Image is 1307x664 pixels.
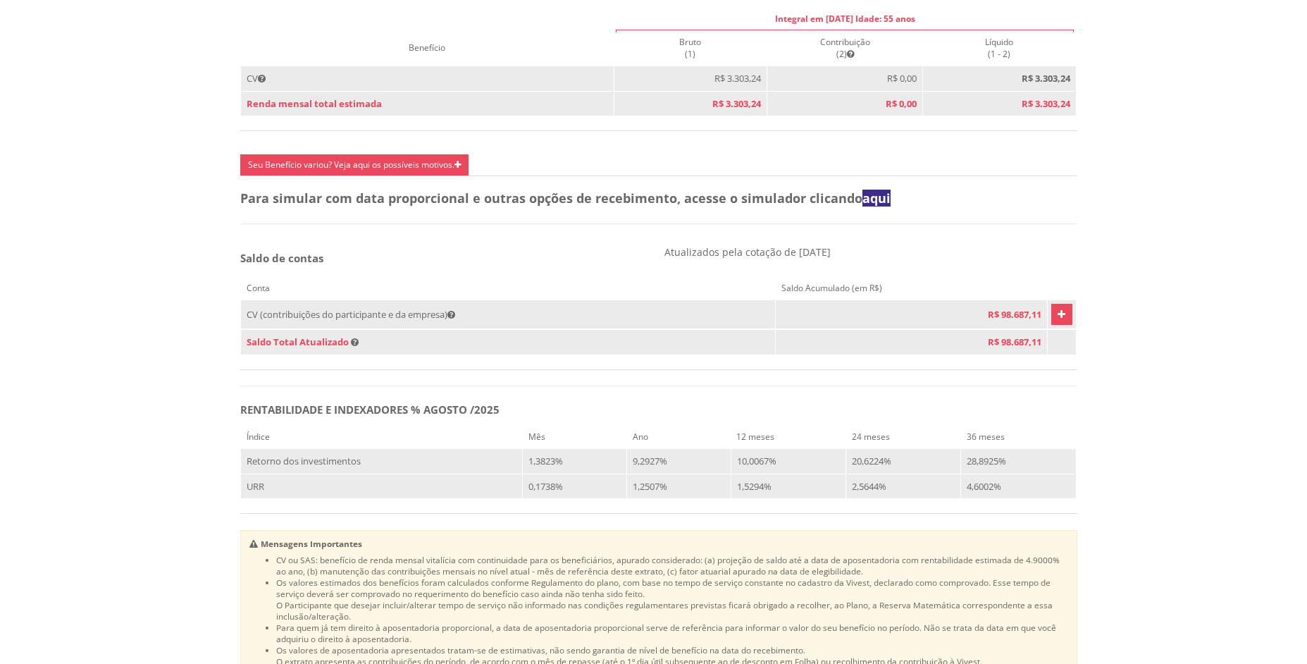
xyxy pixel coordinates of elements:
th: Conta [241,276,776,300]
td: URR [241,474,523,499]
span: R$ 0,00 [886,97,917,110]
td: Renda mensal total estimada [241,91,614,116]
span: R$ 0,00 [887,72,917,85]
td: 4,6002% [961,474,1076,499]
th: 36 meses [961,425,1076,449]
th: Benefício [241,30,614,66]
span: CV (contribuições do participante e da empresa) [247,308,455,321]
span: R$ 98.687,11 [988,336,1041,348]
span: Contribuição (2) [820,36,870,60]
th: 12 meses [731,425,845,449]
b: R$ 3.303,24 [1022,72,1070,85]
span: R$ 3.303,24 [712,97,761,110]
li: Os valores estimados dos benefícios foram calculados conforme Regulamento do plano, com base no t... [276,577,1070,622]
td: 20,6224% [846,448,961,474]
th: Integral em [DATE] Idade: 55 anos [614,7,1076,30]
th: Ano [627,425,731,449]
span: R$ 98.687,11 [988,308,1041,321]
td: 1,3823% [523,448,627,474]
td: Retorno dos investimentos [241,448,523,474]
td: 10,0067% [731,448,845,474]
b: R$ 3.303,24 [1022,97,1070,110]
td: 2,5644% [846,474,961,499]
li: Para quem já tem direito à aposentadoria proporcional, a data de aposentadoria proporcional serve... [276,622,1070,644]
b: Mensagens Importantes [261,538,362,549]
h4: Para simular com data proporcional e outras opções de recebimento, acesse o simulador clicando [240,192,1077,206]
span: CV [247,72,266,85]
td: 9,2927% [627,448,731,474]
td: 28,8925% [961,448,1076,474]
span: Saldo Total Atualizado [247,336,349,348]
span: R$ 3.303,24 [714,72,761,85]
a: aqui [862,190,891,207]
th: Líquido (1 - 2) [922,30,1076,66]
a: Seu Benefício variou? Veja aqui os possíveis motivos. [240,154,469,176]
li: CV ou SAS: benefício de renda mensal vitalícia com continuidade para os beneficiários, apurado co... [276,554,1070,577]
h5: Saldo de contas [240,252,654,264]
td: 0,1738% [523,474,627,499]
th: Mês [523,425,627,449]
td: 1,2507% [627,474,731,499]
h5: RENTABILIDADE E INDEXADORES % AGOSTO /2025 [240,404,1077,416]
th: Saldo Acumulado (em R$) [776,276,1048,300]
th: Bruto (1) [614,30,767,66]
th: Índice [241,425,523,449]
th: 24 meses [846,425,961,449]
td: 1,5294% [731,474,845,499]
p: Atualizados pela cotação de [DATE] [664,245,1078,259]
